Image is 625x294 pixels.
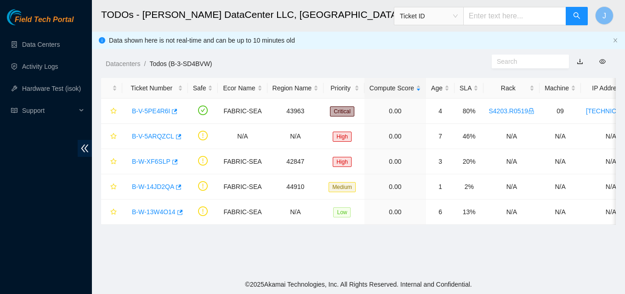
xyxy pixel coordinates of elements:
img: Akamai Technologies [7,9,46,25]
span: lock [528,108,534,114]
td: N/A [540,200,581,225]
td: 0.00 [364,149,426,174]
input: Enter text here... [463,7,566,25]
a: B-V-5ARQZCL [132,133,174,140]
button: star [106,129,117,144]
td: FABRIC-SEA [218,149,267,174]
a: B-V-5PE4R6I [132,107,170,115]
span: star [110,108,117,115]
button: star [106,205,117,219]
button: star [106,179,117,194]
span: exclamation-circle [198,181,208,191]
td: N/A [540,174,581,200]
td: 4 [426,99,455,124]
span: exclamation-circle [198,131,208,140]
button: star [106,104,117,118]
td: 2% [455,174,483,200]
td: 13% [455,200,483,225]
a: B-W-13W4O14 [132,208,176,216]
td: N/A [218,124,267,149]
span: Support [22,101,76,120]
a: Todos (B-3-SD4BVW) [149,60,212,67]
span: High [333,157,352,167]
td: 0.00 [364,99,426,124]
td: N/A [483,174,540,200]
td: 80% [455,99,483,124]
a: Akamai TechnologiesField Tech Portal [7,17,74,28]
td: 6 [426,200,455,225]
td: 44910 [267,174,324,200]
span: star [110,158,117,166]
td: 09 [540,99,581,124]
button: J [595,6,614,25]
span: Critical [330,106,354,116]
footer: © 2025 Akamai Technologies, Inc. All Rights Reserved. Internal and Confidential. [92,275,625,294]
span: Low [333,207,351,217]
span: J [602,10,606,22]
td: 20% [455,149,483,174]
span: exclamation-circle [198,156,208,166]
a: Datacenters [106,60,140,67]
td: 7 [426,124,455,149]
span: exclamation-circle [198,206,208,216]
span: Field Tech Portal [15,16,74,24]
span: check-circle [198,105,208,115]
input: Search [497,56,557,67]
td: 3 [426,149,455,174]
td: 43963 [267,99,324,124]
td: FABRIC-SEA [218,99,267,124]
td: N/A [267,124,324,149]
td: N/A [540,149,581,174]
td: N/A [483,200,540,225]
td: N/A [483,149,540,174]
span: High [333,132,352,142]
a: B-W-XF6SLP [132,158,170,165]
button: star [106,154,117,169]
span: read [11,107,17,114]
a: Data Centers [22,41,60,48]
span: search [573,12,580,21]
button: close [613,38,618,44]
button: search [566,7,588,25]
span: star [110,133,117,140]
a: Hardware Test (isok) [22,85,81,92]
td: 0.00 [364,124,426,149]
span: double-left [78,140,92,157]
a: Activity Logs [22,63,58,70]
span: Ticket ID [400,9,458,23]
span: close [613,38,618,43]
span: eye [599,58,606,65]
td: 46% [455,124,483,149]
span: star [110,209,117,216]
td: FABRIC-SEA [218,200,267,225]
td: N/A [483,124,540,149]
td: N/A [267,200,324,225]
td: 42847 [267,149,324,174]
td: 1 [426,174,455,200]
a: B-W-14JD2QA [132,183,174,190]
td: 0.00 [364,174,426,200]
td: FABRIC-SEA [218,174,267,200]
span: star [110,183,117,191]
span: / [144,60,146,67]
a: S4203.R0519lock [489,107,534,115]
span: Medium [329,182,356,192]
td: 0.00 [364,200,426,225]
td: N/A [540,124,581,149]
button: download [570,54,590,69]
a: download [577,58,583,65]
